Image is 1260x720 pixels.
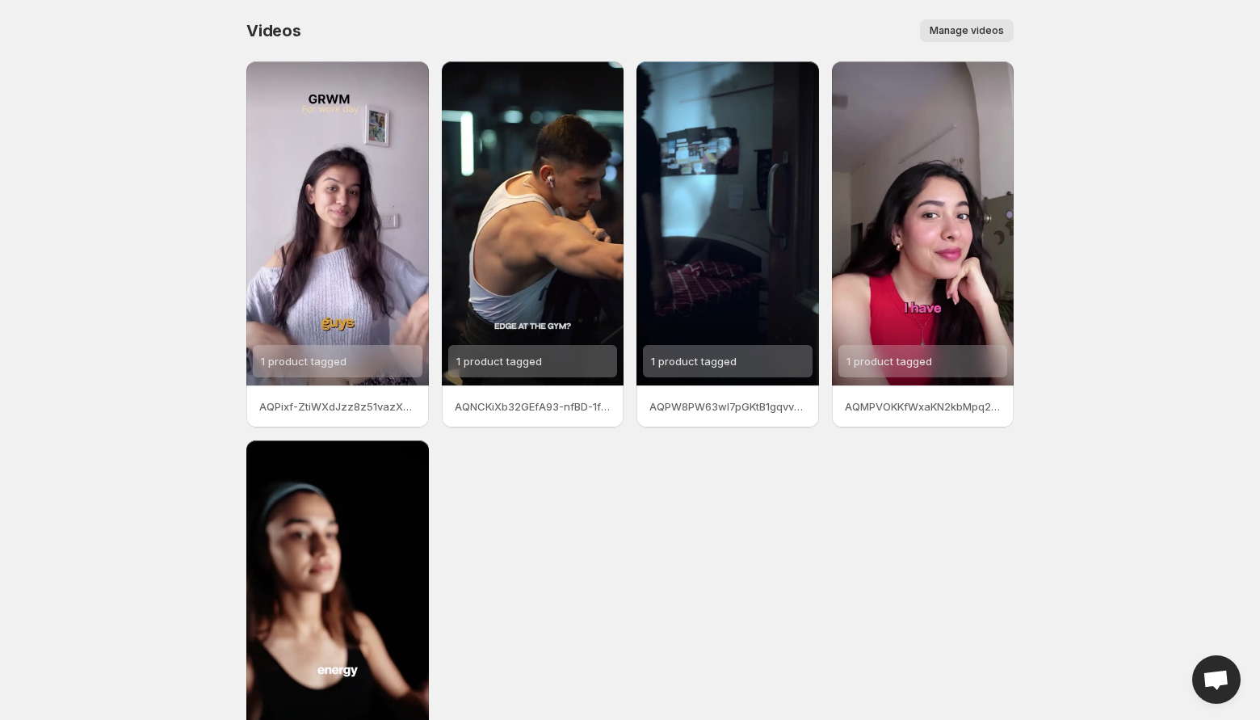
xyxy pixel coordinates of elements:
[455,398,611,415] p: AQNCKiXb32GEfA93-nfBD-1fmA1YpgzJH06nHjZurmp3tEZ-w9uTYD5X2XpZk2MtVct_8i1iTJOj9ukRbIZ82U4vMhfgauob6...
[456,355,542,368] span: 1 product tagged
[651,355,737,368] span: 1 product tagged
[846,355,932,368] span: 1 product tagged
[246,21,301,40] span: Videos
[259,398,416,415] p: AQPixf-ZtiWXdJzz8z51vazXCr8-n1_5BumEmEhxOj0cSlBHbBf2F7ojqLovEe6F2kaa11TJSUkF1pie25UvO0NAxhhgwV2Qo...
[930,24,1004,37] span: Manage videos
[261,355,346,368] span: 1 product tagged
[920,19,1014,42] button: Manage videos
[845,398,1002,415] p: AQMPVOKKfWxaKN2kbMpq2shUpaM-MxGPykq-dY15slF1kFuWNYQcpkPXrWV-39hVwudTXMNxAXJ4m7msj5F5l6OBnWQZdFyj6...
[1192,655,1241,704] a: Open chat
[649,398,806,415] p: AQPW8PW63wl7pGKtB1gqvv8VEIIgfWqN91jxlLFpKYVzt-e5Q9I39miKDcvq6dqGuWw7uRrQJZ5u3cwEaFEdUsuoRVuO-nM6D...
